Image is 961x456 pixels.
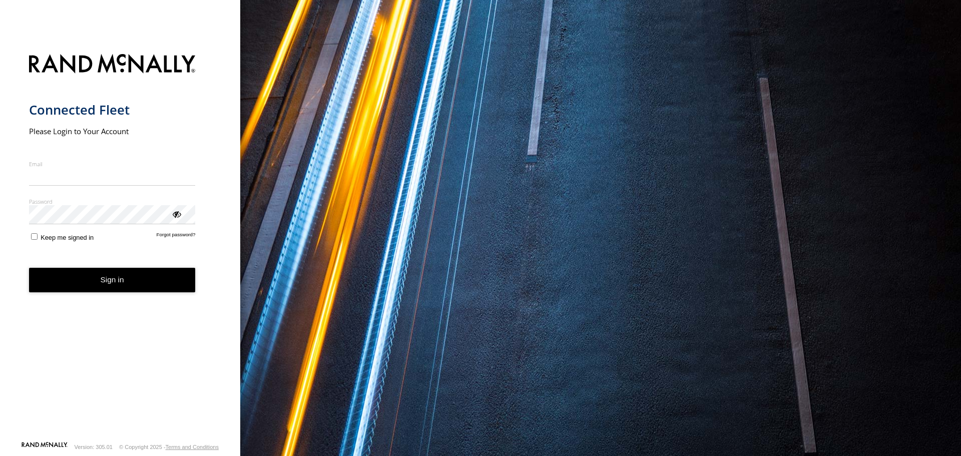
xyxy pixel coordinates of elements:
label: Password [29,198,196,205]
h2: Please Login to Your Account [29,126,196,136]
a: Forgot password? [157,232,196,241]
a: Terms and Conditions [166,444,219,450]
h1: Connected Fleet [29,102,196,118]
div: Version: 305.01 [75,444,113,450]
span: Keep me signed in [41,234,94,241]
button: Sign in [29,268,196,292]
label: Email [29,160,196,168]
a: Visit our Website [22,442,68,452]
div: ViewPassword [171,209,181,219]
form: main [29,48,212,441]
div: © Copyright 2025 - [119,444,219,450]
input: Keep me signed in [31,233,38,240]
img: Rand McNally [29,52,196,78]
